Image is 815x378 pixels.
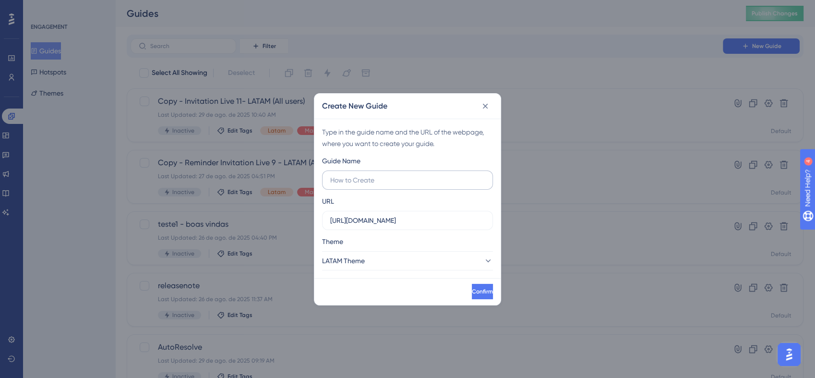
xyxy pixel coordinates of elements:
[472,288,493,295] span: Confirm
[322,236,343,247] span: Theme
[322,100,387,112] h2: Create New Guide
[67,5,70,12] div: 4
[330,175,485,185] input: How to Create
[322,155,360,167] div: Guide Name
[330,215,485,226] input: https://www.example.com
[322,255,365,267] span: LATAM Theme
[775,340,803,369] iframe: UserGuiding AI Assistant Launcher
[23,2,60,14] span: Need Help?
[322,195,334,207] div: URL
[322,126,493,149] div: Type in the guide name and the URL of the webpage, where you want to create your guide.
